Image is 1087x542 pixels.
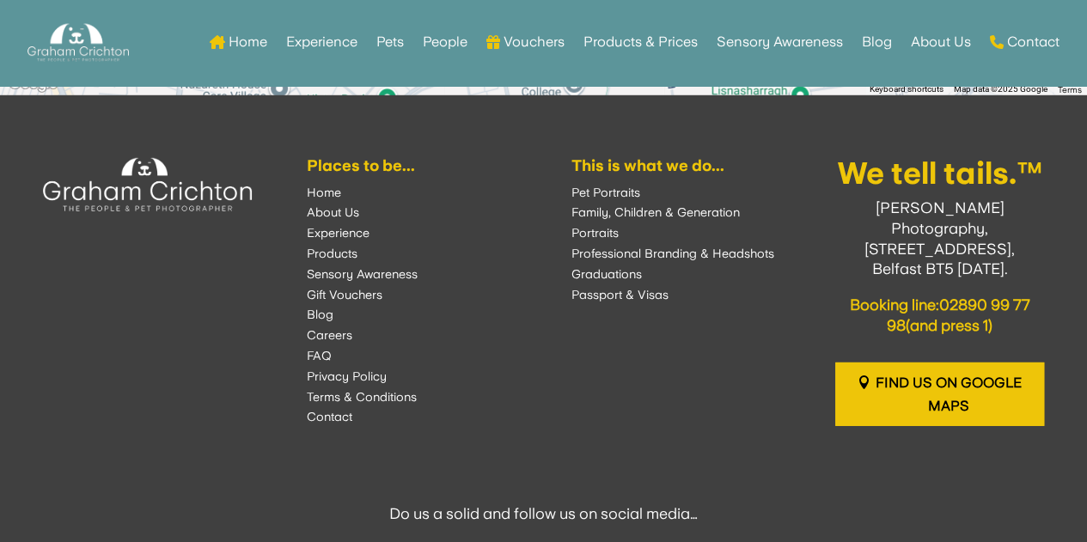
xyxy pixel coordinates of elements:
a: Home [210,9,267,76]
span: Map data ©2025 Google [954,84,1047,94]
a: Privacy Policy [307,369,387,383]
a: Family, Children & Generation Portraits [571,205,740,240]
a: Graduations [571,267,642,281]
img: Graham Crichton Photography Logo - Graham Crichton - Belfast Family & Pet Photography Studio [27,19,129,66]
a: Sensory Awareness [307,267,418,281]
a: Pet Portraits [571,186,640,199]
a: FAQ [307,349,332,362]
span: [STREET_ADDRESS], [864,240,1015,258]
a: Vouchers [486,9,565,76]
a: Passport & Visas [571,288,669,301]
button: Keyboard shortcuts [870,83,943,95]
a: Products & Prices [583,9,698,76]
a: Professional Branding & Headshots [571,247,774,260]
a: About Us [307,205,359,219]
a: Pets [376,9,404,76]
a: Gift Vouchers [307,288,382,301]
img: Experience the Experience [43,158,252,211]
h3: We tell tails.™ [835,158,1044,198]
span: Belfast BT5 [DATE]. [871,259,1007,277]
a: Careers [307,328,352,342]
a: Experience [286,9,357,76]
a: Contact [307,410,352,423]
h6: This is what we do... [571,158,780,182]
span: [PERSON_NAME] Photography, [875,198,1004,237]
a: Terms [1058,84,1082,94]
a: Home [307,186,341,199]
a: Find us on Google Maps [835,362,1044,426]
span: Do us a solid and follow us on social media… [389,504,698,522]
a: Sensory Awareness [717,9,843,76]
a: Experience [307,226,369,240]
a: Products [307,247,357,260]
a: Contact [990,9,1060,76]
a: About Us [911,9,971,76]
a: 02890 99 77 98 [887,295,1030,334]
a: Blog [307,308,333,321]
h6: Places to be... [307,158,516,182]
a: People [423,9,467,76]
a: Terms & Conditions [307,390,417,404]
a: Blog [862,9,892,76]
span: Booking line: (and press 1) [849,295,1029,334]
